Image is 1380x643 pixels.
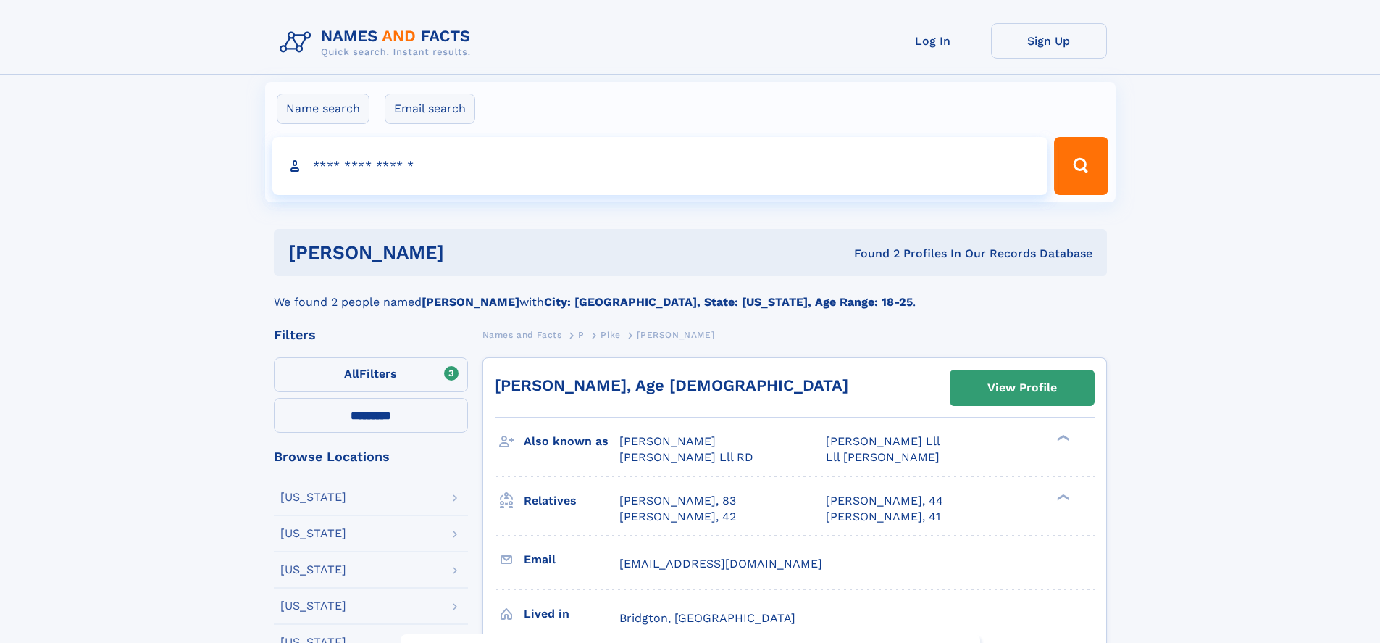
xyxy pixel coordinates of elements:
[649,246,1092,262] div: Found 2 Profiles In Our Records Database
[875,23,991,59] a: Log In
[288,244,649,262] h1: [PERSON_NAME]
[619,509,736,525] a: [PERSON_NAME], 42
[1054,137,1108,195] button: Search Button
[826,509,940,525] a: [PERSON_NAME], 41
[274,450,468,463] div: Browse Locations
[950,370,1094,405] a: View Profile
[619,557,822,571] span: [EMAIL_ADDRESS][DOMAIN_NAME]
[280,528,346,539] div: [US_STATE]
[274,328,468,341] div: Filters
[1053,433,1071,443] div: ❯
[495,376,848,394] a: [PERSON_NAME], Age [DEMOGRAPHIC_DATA]
[826,434,940,448] span: [PERSON_NAME] Lll
[274,276,1107,311] div: We found 2 people named with .
[422,295,519,309] b: [PERSON_NAME]
[1053,492,1071,502] div: ❯
[991,23,1107,59] a: Sign Up
[637,330,714,340] span: [PERSON_NAME]
[578,330,585,340] span: P
[578,325,585,344] a: P
[524,429,619,454] h3: Also known as
[601,325,620,344] a: Pike
[524,489,619,513] h3: Relatives
[280,564,346,576] div: [US_STATE]
[987,371,1057,405] div: View Profile
[601,330,620,340] span: Pike
[619,450,753,464] span: [PERSON_NAME] Lll RD
[826,450,940,464] span: Lll [PERSON_NAME]
[344,367,359,381] span: All
[524,547,619,572] h3: Email
[482,325,562,344] a: Names and Facts
[619,611,795,625] span: Bridgton, [GEOGRAPHIC_DATA]
[280,491,346,503] div: [US_STATE]
[272,137,1048,195] input: search input
[524,602,619,626] h3: Lived in
[619,434,716,448] span: [PERSON_NAME]
[274,23,482,62] img: Logo Names and Facts
[277,94,369,124] label: Name search
[280,600,346,612] div: [US_STATE]
[385,94,475,124] label: Email search
[274,357,468,392] label: Filters
[826,493,943,509] a: [PERSON_NAME], 44
[619,493,736,509] a: [PERSON_NAME], 83
[544,295,913,309] b: City: [GEOGRAPHIC_DATA], State: [US_STATE], Age Range: 18-25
